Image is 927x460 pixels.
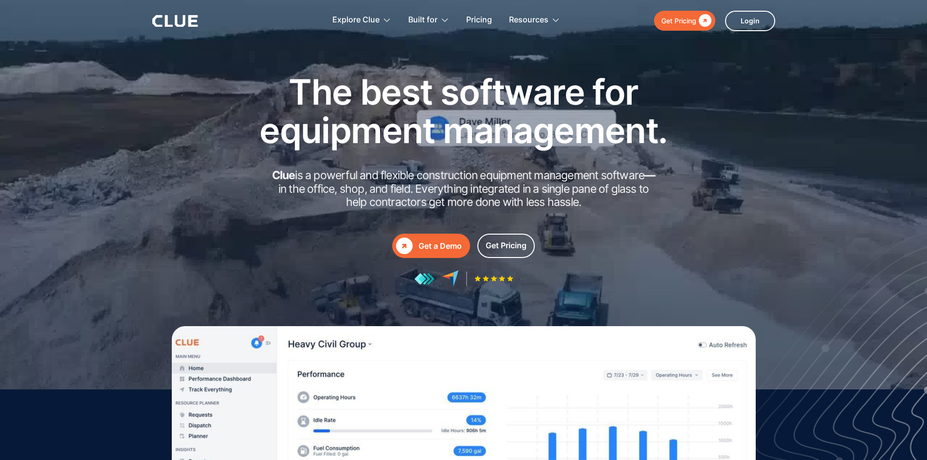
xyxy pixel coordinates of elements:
[474,276,513,282] img: Five-star rating icon
[332,5,380,36] div: Explore Clue
[696,15,711,27] div: 
[661,15,696,27] div: Get Pricing
[486,239,527,252] div: Get Pricing
[414,273,435,285] img: reviews at getapp
[408,5,449,36] div: Built for
[442,270,459,287] img: reviews at capterra
[644,168,655,182] strong: —
[396,238,413,254] div: 
[272,168,295,182] strong: Clue
[654,11,715,31] a: Get Pricing
[245,73,683,149] h1: The best software for equipment management.
[332,5,391,36] div: Explore Clue
[418,240,462,252] div: Get a Demo
[466,5,492,36] a: Pricing
[725,11,775,31] a: Login
[408,5,437,36] div: Built for
[509,5,560,36] div: Resources
[509,5,548,36] div: Resources
[477,234,535,258] a: Get Pricing
[269,169,658,209] h2: is a powerful and flexible construction equipment management software in the office, shop, and fi...
[392,234,470,258] a: Get a Demo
